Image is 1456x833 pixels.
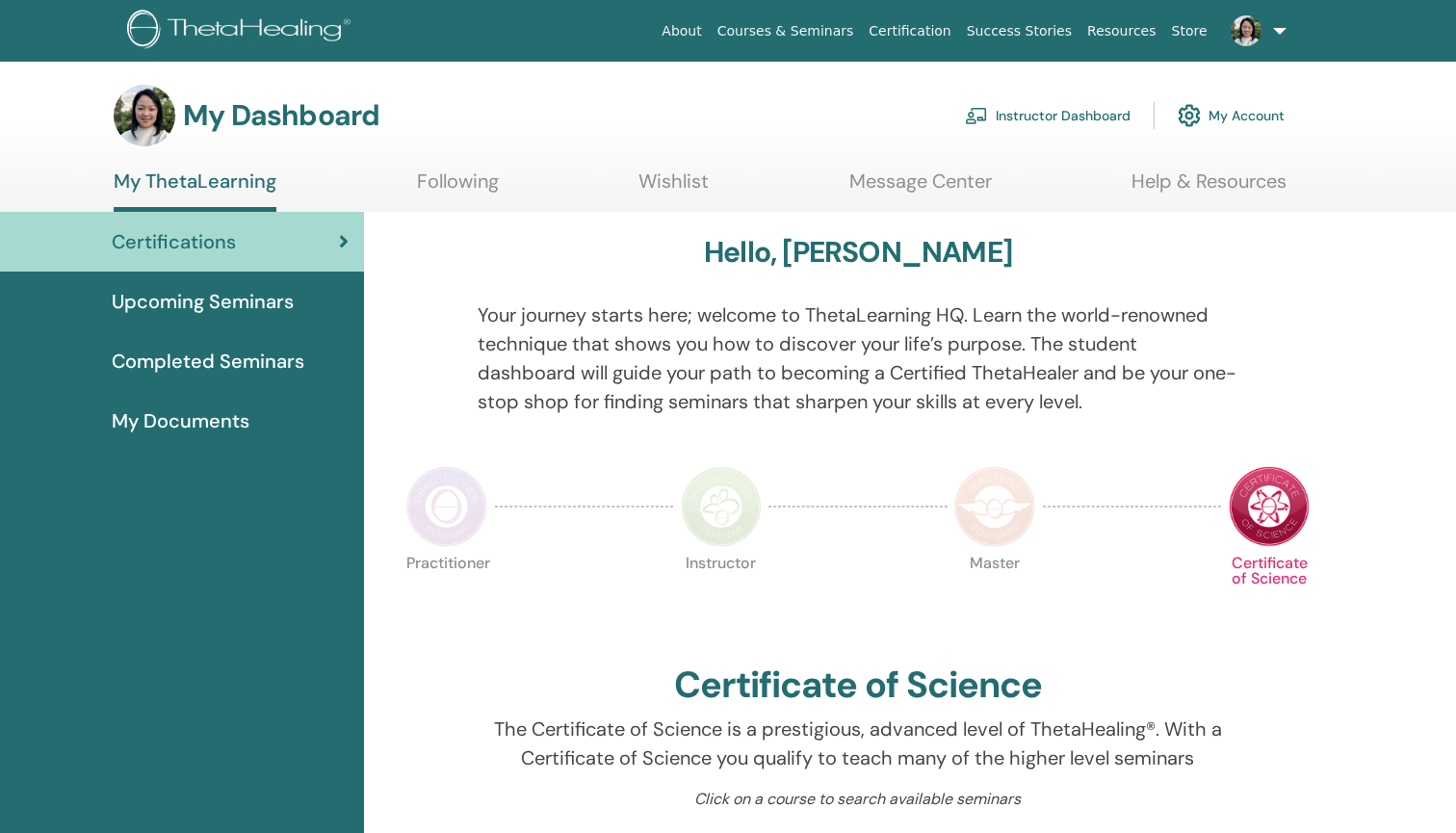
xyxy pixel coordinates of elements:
[1164,13,1215,49] a: Store
[954,556,1035,637] p: Master
[965,107,988,124] img: chalkboard-teacher.svg
[114,169,276,212] a: My ThetaLearning
[954,466,1035,547] img: Master
[406,466,487,547] img: Practitioner
[681,556,762,637] p: Instructor
[112,347,304,376] span: Completed Seminars
[681,466,762,547] img: Instructor
[127,10,357,53] img: logo.png
[112,406,249,435] span: My Documents
[965,94,1131,137] a: Instructor Dashboard
[710,13,862,49] a: Courses & Seminars
[112,227,236,256] span: Certifications
[478,715,1238,772] p: The Certificate of Science is a prestigious, advanced level of ThetaHealing®. With a Certificate ...
[1229,556,1310,637] p: Certificate of Science
[114,85,175,146] img: default.jpg
[861,13,958,49] a: Certification
[406,556,487,637] p: Practitioner
[1229,466,1310,547] img: Certificate of Science
[478,788,1238,811] p: Click on a course to search available seminars
[1178,99,1201,132] img: cog.svg
[1131,169,1287,207] a: Help & Resources
[704,235,1012,270] h3: Hello, [PERSON_NAME]
[112,287,294,316] span: Upcoming Seminars
[478,300,1238,416] p: Your journey starts here; welcome to ThetaLearning HQ. Learn the world-renowned technique that sh...
[1178,94,1285,137] a: My Account
[959,13,1079,49] a: Success Stories
[417,169,499,207] a: Following
[849,169,992,207] a: Message Center
[183,98,379,133] h3: My Dashboard
[654,13,709,49] a: About
[638,169,709,207] a: Wishlist
[674,664,1042,708] h2: Certificate of Science
[1079,13,1164,49] a: Resources
[1231,15,1261,46] img: default.jpg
